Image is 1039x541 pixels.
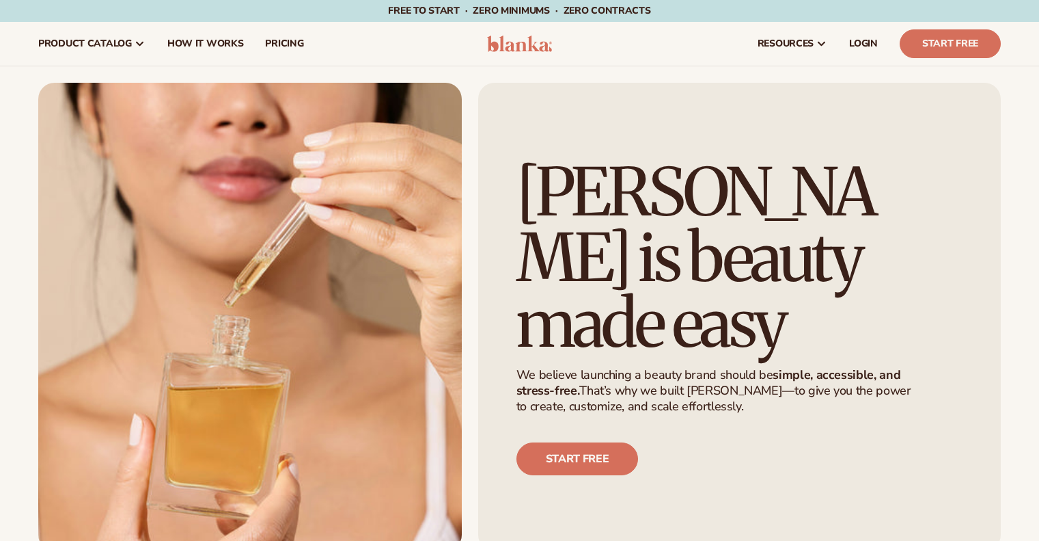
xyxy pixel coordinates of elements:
a: Start Free [900,29,1001,58]
span: product catalog [38,38,132,49]
span: pricing [265,38,303,49]
span: LOGIN [849,38,878,49]
a: LOGIN [838,22,889,66]
span: How It Works [167,38,244,49]
strong: simple, accessible, and stress-free. [516,367,901,399]
a: How It Works [156,22,255,66]
a: product catalog [27,22,156,66]
h1: [PERSON_NAME] is beauty made easy [516,159,932,356]
a: Start free [516,443,639,475]
img: logo [487,36,552,52]
span: resources [758,38,814,49]
a: pricing [254,22,314,66]
span: Free to start · ZERO minimums · ZERO contracts [388,4,650,17]
a: resources [747,22,838,66]
p: We believe launching a beauty brand should be That’s why we built [PERSON_NAME]—to give you the p... [516,367,924,415]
